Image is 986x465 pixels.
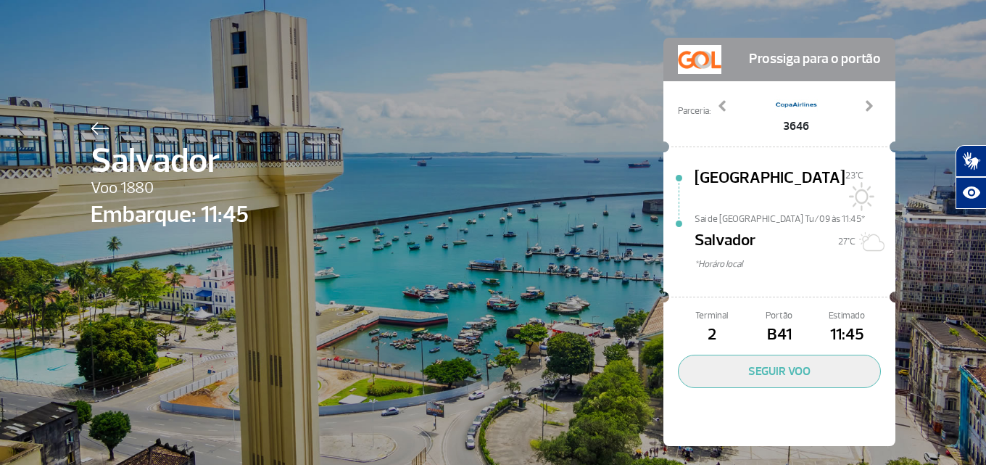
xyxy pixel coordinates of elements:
[678,309,745,323] span: Terminal
[678,355,881,388] button: SEGUIR VOO
[956,145,986,177] button: Abrir tradutor de língua de sinais.
[91,176,249,201] span: Voo 1880
[749,45,881,74] span: Prossiga para o portão
[695,258,895,271] span: *Horáro local
[774,118,818,135] span: 3646
[678,323,745,347] span: 2
[838,236,855,247] span: 27°C
[695,229,755,258] span: Salvador
[956,177,986,209] button: Abrir recursos assistivos.
[745,323,813,347] span: B41
[855,227,884,256] img: Sol com muitas nuvens
[678,104,710,118] span: Parceria:
[91,197,249,232] span: Embarque: 11:45
[813,309,881,323] span: Estimado
[813,323,881,347] span: 11:45
[956,145,986,209] div: Plugin de acessibilidade da Hand Talk.
[745,309,813,323] span: Portão
[845,182,874,211] img: Sol
[91,135,249,187] span: Salvador
[695,213,895,223] span: Sai de [GEOGRAPHIC_DATA] Tu/09 às 11:45*
[845,170,863,181] span: 23°C
[695,166,845,213] span: [GEOGRAPHIC_DATA]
